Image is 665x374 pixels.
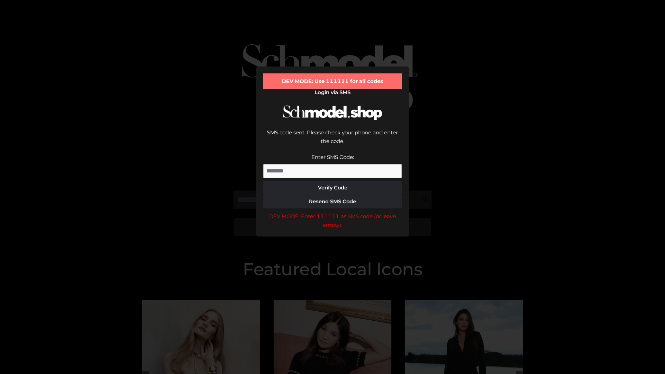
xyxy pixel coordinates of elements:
[263,73,402,89] div: DEV MODE: Use 111111 for all codes
[311,154,354,160] label: Enter SMS Code:
[263,181,402,195] button: Verify Code
[263,89,402,96] h2: Login via SMS
[263,195,402,208] button: Resend SMS Code
[281,99,384,126] img: Schmodel Logo
[263,128,402,153] div: SMS code sent. Please check your phone and enter the code.
[263,212,402,230] div: DEV MODE: Enter 111111 as SMS code (or leave empty).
